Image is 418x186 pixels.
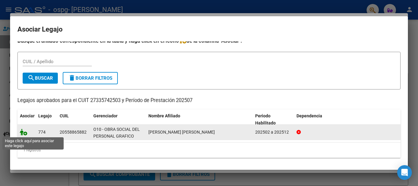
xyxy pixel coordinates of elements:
datatable-header-cell: Legajo [36,109,57,130]
mat-icon: delete [68,74,76,82]
div: 1 registros [17,142,401,158]
datatable-header-cell: Gerenciador [91,109,146,130]
span: CUIL [60,113,69,118]
span: Periodo Habilitado [255,113,276,125]
span: Buscar [28,75,53,81]
span: O10 - OBRA SOCIAL DEL PERSONAL GRAFICO [93,127,140,139]
span: Asociar [20,113,35,118]
span: Gerenciador [93,113,118,118]
div: 20558865882 [60,129,87,136]
p: Legajos aprobados para el CUIT 27335742503 y Período de Prestación 202507 [17,97,401,104]
span: Nombre Afiliado [148,113,180,118]
span: Dependencia [297,113,322,118]
span: 774 [38,130,46,135]
div: 202502 a 202512 [255,129,292,136]
datatable-header-cell: CUIL [57,109,91,130]
datatable-header-cell: Nombre Afiliado [146,109,253,130]
button: Borrar Filtros [63,72,118,84]
span: CARRIZO MATEO GASPAR [148,130,215,135]
div: Open Intercom Messenger [397,165,412,180]
datatable-header-cell: Asociar [17,109,36,130]
datatable-header-cell: Dependencia [294,109,401,130]
h2: Asociar Legajo [17,24,401,35]
span: Borrar Filtros [68,75,112,81]
datatable-header-cell: Periodo Habilitado [253,109,294,130]
mat-icon: search [28,74,35,82]
span: Legajo [38,113,52,118]
button: Buscar [23,73,58,84]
